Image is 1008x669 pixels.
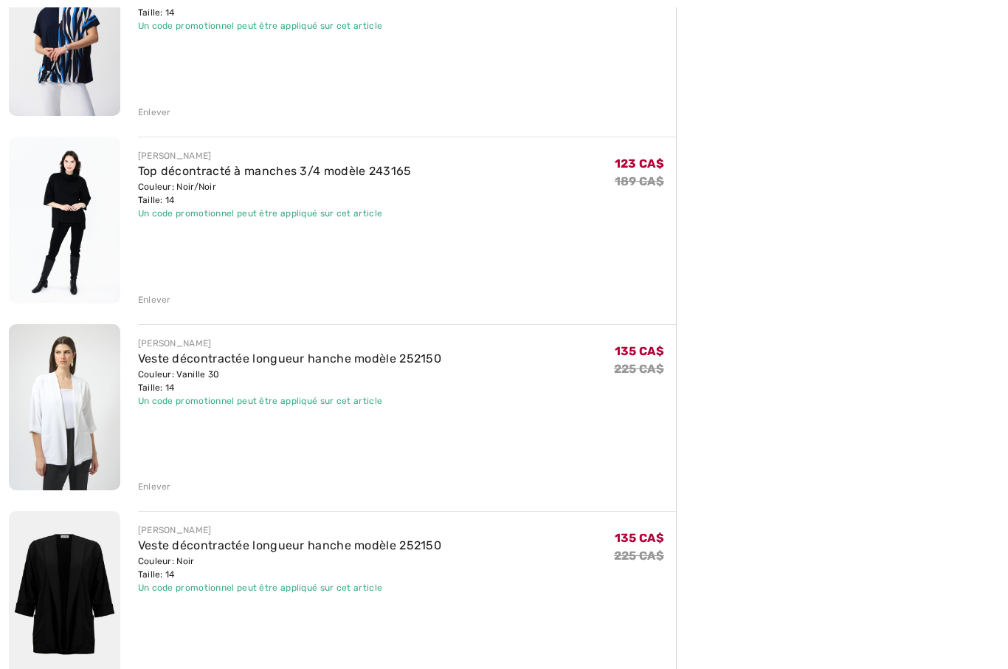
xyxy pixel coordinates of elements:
div: Couleur: Vanille 30 Taille: 14 [138,368,441,394]
s: 189 CA$ [615,174,664,188]
div: Enlever [138,106,171,119]
div: Enlever [138,293,171,306]
div: Un code promotionnel peut être appliqué sur cet article [138,19,383,32]
a: Veste décontractée longueur hanche modèle 252150 [138,351,441,366]
span: 123 CA$ [615,157,664,171]
span: 135 CA$ [615,344,664,358]
div: Couleur: Noir Taille: 14 [138,555,441,581]
a: Top décontracté à manches 3/4 modèle 243165 [138,164,412,178]
div: [PERSON_NAME] [138,149,412,162]
span: 135 CA$ [615,531,664,545]
div: [PERSON_NAME] [138,337,441,350]
s: 225 CA$ [614,362,664,376]
div: [PERSON_NAME] [138,524,441,537]
div: Enlever [138,480,171,493]
div: Un code promotionnel peut être appliqué sur cet article [138,394,441,408]
a: Veste décontractée longueur hanche modèle 252150 [138,538,441,552]
div: Un code promotionnel peut être appliqué sur cet article [138,207,412,220]
div: Un code promotionnel peut être appliqué sur cet article [138,581,441,594]
div: Couleur: Noir/Noir Taille: 14 [138,180,412,207]
img: Veste décontractée longueur hanche modèle 252150 [9,324,120,491]
s: 225 CA$ [614,549,664,563]
img: Top décontracté à manches 3/4 modèle 243165 [9,137,120,303]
